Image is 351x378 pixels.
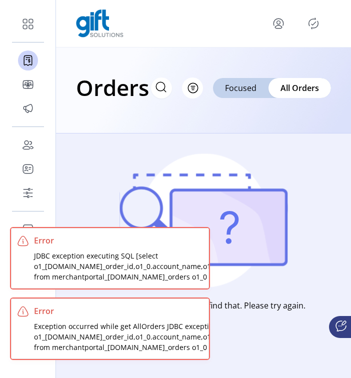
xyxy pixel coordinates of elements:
span: All Orders [280,82,319,94]
button: menu [270,15,286,31]
span: Focused [225,82,256,94]
h1: Orders [76,70,149,105]
div: Focused [213,78,268,98]
button: Publisher Panel [305,15,321,31]
img: logo [76,9,123,37]
div: All Orders [268,78,331,98]
button: Filter Button [182,77,203,98]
